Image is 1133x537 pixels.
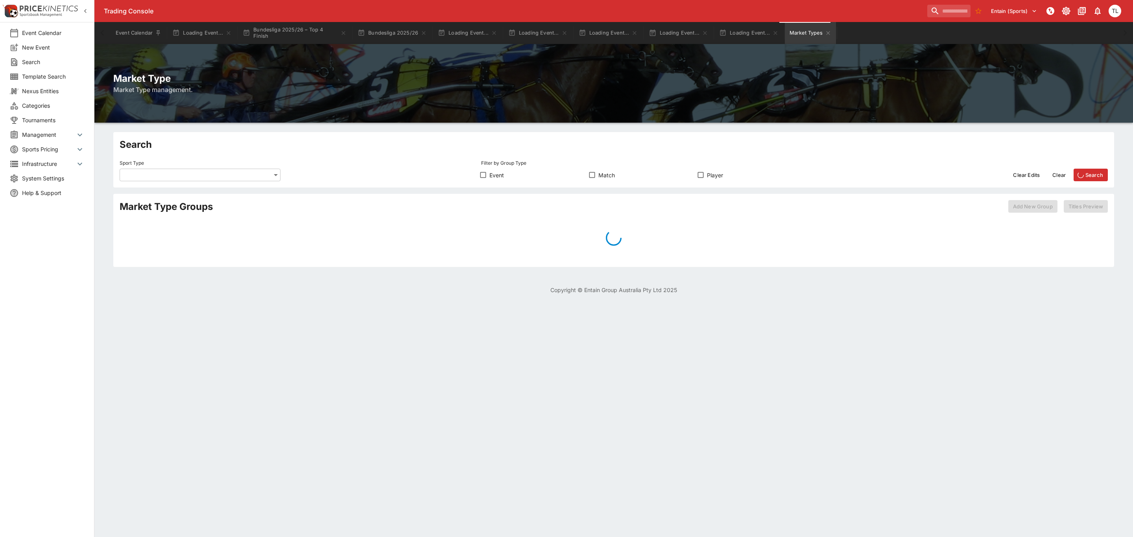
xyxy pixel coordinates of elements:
button: NOT Connected to PK [1043,4,1057,18]
span: Sports Pricing [22,145,75,153]
h2: Market Type Groups [120,200,213,213]
span: Tournaments [22,116,85,124]
span: Player [707,171,723,179]
span: System Settings [22,174,85,182]
p: Sport Type [120,160,144,166]
button: Clear Edits [1008,169,1044,181]
button: Search [1074,169,1108,181]
button: Loading Event... [644,22,713,44]
button: Clear [1048,169,1070,181]
div: Trading Console [104,7,924,15]
button: Loading Event... [433,22,502,44]
span: Help & Support [22,189,85,197]
span: Management [22,131,75,139]
button: Bundesliga 2025/26 [353,22,432,44]
span: Template Search [22,72,85,81]
h6: Market Type management. [113,85,1114,94]
p: Filter by Group Type [481,160,526,166]
button: Loading Event... [574,22,643,44]
button: Bundesliga 2025/26 – Top 4 Finish [238,22,351,44]
h2: Market Type [113,72,1114,85]
img: Sportsbook Management [20,13,62,17]
button: Market Types [785,22,836,44]
span: Match [598,171,615,179]
button: Loading Event... [504,22,572,44]
div: Trent Lewis [1109,5,1121,17]
button: Trent Lewis [1106,2,1124,20]
img: PriceKinetics [20,6,78,11]
h2: Search [120,138,1108,151]
span: Search [22,58,85,66]
button: Event Calendar [111,22,166,44]
button: Select Tenant [986,5,1042,17]
input: search [927,5,971,17]
img: PriceKinetics Logo [2,3,18,19]
span: New Event [22,43,85,51]
button: Notifications [1091,4,1105,18]
span: Nexus Entities [22,87,85,95]
button: No Bookmarks [972,5,985,17]
span: Event Calendar [22,29,85,37]
span: Event [489,171,504,179]
button: Documentation [1075,4,1089,18]
button: Loading Event... [714,22,783,44]
button: Toggle light/dark mode [1059,4,1073,18]
button: Loading Event... [168,22,236,44]
span: Infrastructure [22,160,75,168]
p: Copyright © Entain Group Australia Pty Ltd 2025 [94,286,1133,294]
span: Categories [22,101,85,110]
